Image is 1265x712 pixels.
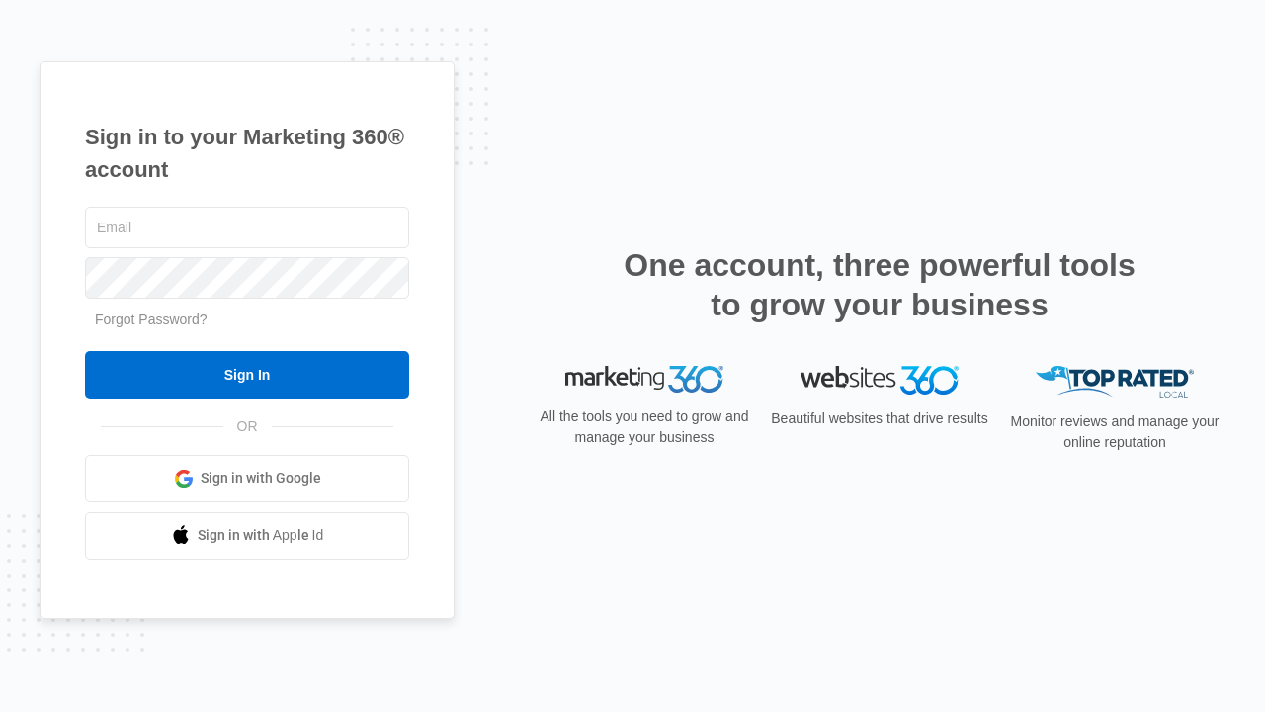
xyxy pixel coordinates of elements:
[85,207,409,248] input: Email
[85,121,409,186] h1: Sign in to your Marketing 360® account
[85,455,409,502] a: Sign in with Google
[534,406,755,448] p: All the tools you need to grow and manage your business
[223,416,272,437] span: OR
[85,512,409,560] a: Sign in with Apple Id
[201,468,321,489] span: Sign in with Google
[1036,366,1194,399] img: Top Rated Local
[1004,411,1225,453] p: Monitor reviews and manage your online reputation
[198,525,324,546] span: Sign in with Apple Id
[769,408,990,429] p: Beautiful websites that drive results
[618,245,1141,324] h2: One account, three powerful tools to grow your business
[565,366,723,394] img: Marketing 360
[85,351,409,399] input: Sign In
[95,311,208,327] a: Forgot Password?
[801,366,959,395] img: Websites 360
